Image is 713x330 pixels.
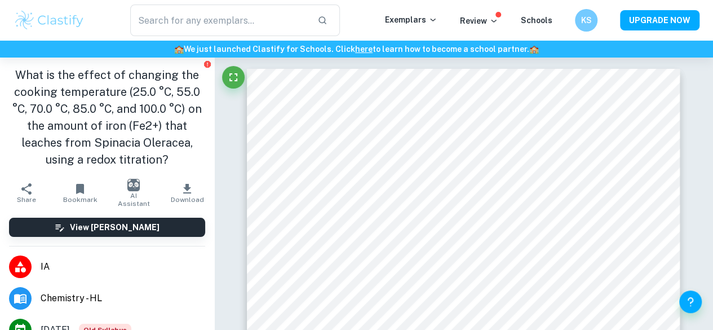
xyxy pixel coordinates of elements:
span: Share [17,196,36,204]
span: Chemistry - HL [41,292,205,305]
span: IA [41,260,205,274]
button: AI Assistant [107,177,161,209]
button: Help and Feedback [679,291,702,313]
p: Exemplars [385,14,437,26]
button: UPGRADE NOW [620,10,699,30]
button: Download [161,177,214,209]
button: Bookmark [54,177,107,209]
p: Review [460,15,498,27]
a: Schools [521,16,552,25]
button: View [PERSON_NAME] [9,218,205,237]
span: 🏫 [174,45,184,54]
input: Search for any exemplars... [130,5,308,36]
h6: We just launched Clastify for Schools. Click to learn how to become a school partner. [2,43,711,55]
h1: What is the effect of changing the cooking temperature (25.0 °C, 55.0 °C, 70.0 °C, 85.0 °C, and 1... [9,67,205,168]
button: Report issue [203,60,212,68]
button: Fullscreen [222,66,245,89]
span: 🏫 [529,45,539,54]
a: here [355,45,373,54]
span: Download [171,196,204,204]
h6: KS [580,14,593,27]
img: AI Assistant [127,179,140,191]
img: Clastify logo [14,9,85,32]
h6: View [PERSON_NAME] [70,221,160,234]
span: AI Assistant [114,192,154,208]
button: KS [575,9,597,32]
span: Bookmark [63,196,98,204]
